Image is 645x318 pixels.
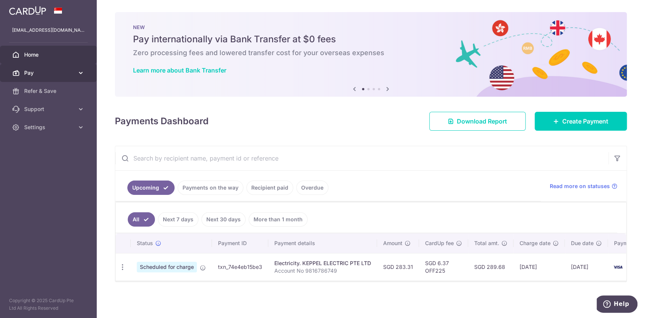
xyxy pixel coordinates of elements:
[377,253,419,281] td: SGD 283.31
[457,117,507,126] span: Download Report
[520,239,551,247] span: Charge date
[133,33,609,45] h5: Pay internationally via Bank Transfer at $0 fees
[274,259,371,267] div: Electricity. KEPPEL ELECTRIC PTE LTD
[562,117,608,126] span: Create Payment
[115,114,209,128] h4: Payments Dashboard
[24,123,74,131] span: Settings
[535,112,627,131] a: Create Payment
[249,212,308,227] a: More than 1 month
[133,66,226,74] a: Learn more about Bank Transfer
[201,212,246,227] a: Next 30 days
[514,253,565,281] td: [DATE]
[178,181,243,195] a: Payments on the way
[12,26,85,34] p: [EMAIL_ADDRESS][DOMAIN_NAME]
[550,182,610,190] span: Read more on statuses
[115,146,608,170] input: Search by recipient name, payment id or reference
[133,48,609,57] h6: Zero processing fees and lowered transfer cost for your overseas expenses
[24,51,74,59] span: Home
[610,262,625,272] img: Bank Card
[128,212,155,227] a: All
[429,112,526,131] a: Download Report
[158,212,198,227] a: Next 7 days
[212,253,268,281] td: txn_74e4eb15be3
[24,105,74,113] span: Support
[212,233,268,253] th: Payment ID
[9,6,46,15] img: CardUp
[127,181,175,195] a: Upcoming
[137,262,197,272] span: Scheduled for charge
[24,87,74,95] span: Refer & Save
[383,239,402,247] span: Amount
[419,253,468,281] td: SGD 6.37 OFF225
[133,24,609,30] p: NEW
[571,239,594,247] span: Due date
[137,239,153,247] span: Status
[115,12,627,97] img: Bank transfer banner
[24,69,74,77] span: Pay
[597,295,637,314] iframe: Opens a widget where you can find more information
[268,233,377,253] th: Payment details
[246,181,293,195] a: Recipient paid
[296,181,328,195] a: Overdue
[550,182,617,190] a: Read more on statuses
[468,253,514,281] td: SGD 289.68
[474,239,499,247] span: Total amt.
[425,239,454,247] span: CardUp fee
[565,253,608,281] td: [DATE]
[274,267,371,275] p: Account No 9816786749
